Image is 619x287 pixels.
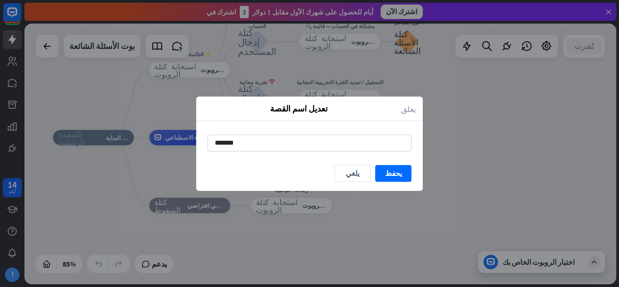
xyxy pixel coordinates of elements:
[7,4,34,31] button: افتح أداة الدردشة المباشرة
[385,169,402,178] font: يحفظ
[334,165,371,182] button: يلغي
[401,105,416,112] font: يغلق
[346,169,359,178] font: يلغي
[375,165,411,182] button: يحفظ
[270,103,328,114] font: تعديل اسم القصة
